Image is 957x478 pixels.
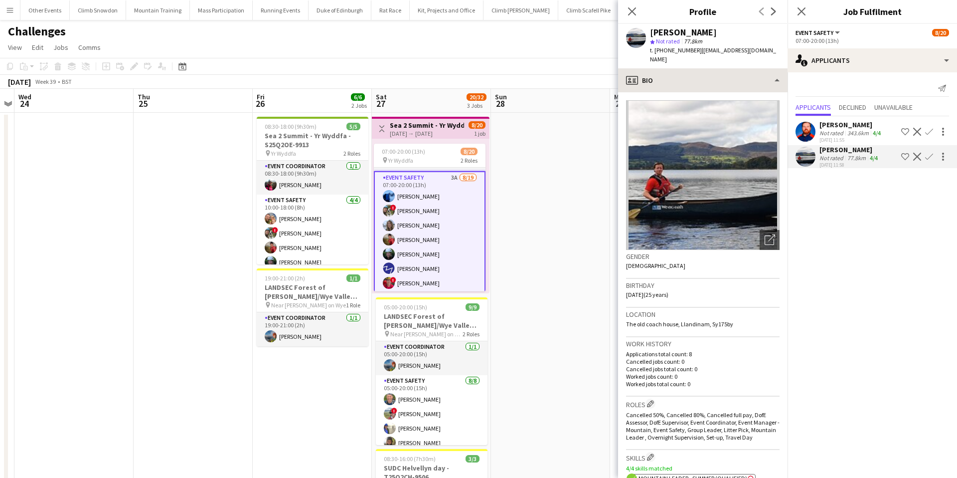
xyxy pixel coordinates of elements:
span: | [EMAIL_ADDRESS][DOMAIN_NAME] [650,46,776,63]
div: Open photos pop-in [760,230,780,250]
span: ! [391,408,397,414]
span: t. [PHONE_NUMBER] [650,46,702,54]
span: 6/6 [351,93,365,101]
app-skills-label: 4/4 [873,129,881,137]
span: 2 Roles [343,150,360,157]
app-card-role: Event Coordinator1/119:00-21:00 (2h)[PERSON_NAME] [257,312,368,346]
span: Cancelled 50%, Cancelled 80%, Cancelled full pay, DofE Assessor, DofE Supervisor, Event Coordinat... [626,411,780,441]
span: Sat [376,92,387,101]
span: Mon [614,92,627,101]
div: [PERSON_NAME] [650,28,717,37]
span: Edit [32,43,43,52]
span: Declined [839,104,866,111]
div: 3 Jobs [467,102,486,109]
span: 5/5 [346,123,360,130]
span: ! [390,277,396,283]
span: Yr Wyddfa [388,157,413,164]
div: Applicants [788,48,957,72]
a: Comms [74,41,105,54]
span: 1/1 [346,274,360,282]
span: 29 [613,98,627,109]
p: Worked jobs count: 0 [626,373,780,380]
h1: Challenges [8,24,66,39]
span: Jobs [53,43,68,52]
span: Week 39 [33,78,58,85]
span: 19:00-21:00 (2h) [265,274,305,282]
button: Event Safety [796,29,841,36]
a: Edit [28,41,47,54]
span: Near [PERSON_NAME] on Wye [390,330,463,338]
button: Climb [PERSON_NAME] [483,0,558,20]
span: Not rated [656,37,680,45]
a: View [4,41,26,54]
app-job-card: 08:30-18:00 (9h30m)5/5Sea 2 Summit - Yr Wyddfa - S25Q2OE-9913 Yr Wyddfa2 RolesEvent Coordinator1/... [257,117,368,264]
h3: Sea 2 Summit - Yr Wyddfa - S25Q2OE-9913 [390,121,464,130]
div: 07:00-20:00 (13h)8/20 Yr Wyddfa2 RolesEvent Coordinator1I1A0/107:00-20:00 (13h) Event Safety3A8/1... [374,144,485,291]
h3: Profile [618,5,788,18]
span: Near [PERSON_NAME] on Wye [271,301,346,309]
h3: Sea 2 Summit - Yr Wyddfa - S25Q2OE-9913 [257,131,368,149]
app-card-role: Event Coordinator1/105:00-20:00 (15h)[PERSON_NAME] [376,341,487,375]
h3: Skills [626,452,780,463]
span: 24 [17,98,31,109]
span: 2 Roles [461,157,478,164]
span: [DEMOGRAPHIC_DATA] [626,262,685,269]
span: 77.8km [682,37,704,45]
p: Worked jobs total count: 0 [626,380,780,388]
span: View [8,43,22,52]
span: Fri [257,92,265,101]
div: BST [62,78,72,85]
div: Bio [618,68,788,92]
span: 20/32 [467,93,486,101]
div: [DATE] → [DATE] [390,130,464,137]
span: 08:30-18:00 (9h30m) [265,123,317,130]
span: 9/9 [466,303,479,311]
h3: Work history [626,339,780,348]
span: [DATE] (25 years) [626,291,668,298]
div: 1 job [474,129,485,137]
span: Yr Wyddfa [271,150,296,157]
span: 1 Role [346,301,360,309]
span: 25 [136,98,150,109]
h3: LANDSEC Forest of [PERSON_NAME]/Wye Valley Challenge - S25Q2CH-9594 [257,283,368,301]
span: 2 Roles [463,330,479,338]
span: 8/20 [461,148,478,155]
div: Not rated [819,129,845,137]
h3: Location [626,310,780,319]
span: ! [272,227,278,233]
span: Applicants [796,104,831,111]
div: Not rated [819,154,845,162]
a: Jobs [49,41,72,54]
h3: Gender [626,252,780,261]
div: [PERSON_NAME] [819,145,880,154]
img: Crew avatar or photo [626,100,780,250]
h3: Birthday [626,281,780,290]
div: [PERSON_NAME] [819,120,883,129]
app-card-role: Event Coordinator1/108:30-18:00 (9h30m)[PERSON_NAME] [257,161,368,195]
app-job-card: 19:00-21:00 (2h)1/1LANDSEC Forest of [PERSON_NAME]/Wye Valley Challenge - S25Q2CH-9594 Near [PERS... [257,268,368,346]
span: 07:00-20:00 (13h) [382,148,425,155]
p: Cancelled jobs count: 0 [626,358,780,365]
app-skills-label: 4/4 [870,154,878,162]
button: Duke of Edinburgh [309,0,371,20]
span: 05:00-20:00 (15h) [384,303,427,311]
app-job-card: 05:00-20:00 (15h)9/9LANDSEC Forest of [PERSON_NAME]/Wye Valley Challenge - S25Q2CH-9594 Near [PER... [376,297,487,445]
button: Rat Race [371,0,410,20]
p: Cancelled jobs total count: 0 [626,365,780,373]
div: [DATE] 11:58 [819,162,880,168]
h3: Job Fulfilment [788,5,957,18]
app-card-role: Event Safety4/410:00-18:00 (8h)[PERSON_NAME]![PERSON_NAME][PERSON_NAME][PERSON_NAME] [257,195,368,272]
span: Event Safety [796,29,833,36]
button: Kit, Projects and Office [410,0,483,20]
span: Thu [138,92,150,101]
div: 2 Jobs [351,102,367,109]
div: 77.8km [845,154,868,162]
button: Other Events [20,0,70,20]
h3: Roles [626,399,780,409]
app-card-role: Event Safety3A8/1907:00-20:00 (13h)[PERSON_NAME]![PERSON_NAME][PERSON_NAME][PERSON_NAME][PERSON_N... [374,171,485,468]
button: Climb Scafell Pike [558,0,619,20]
div: 343.6km [845,129,871,137]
